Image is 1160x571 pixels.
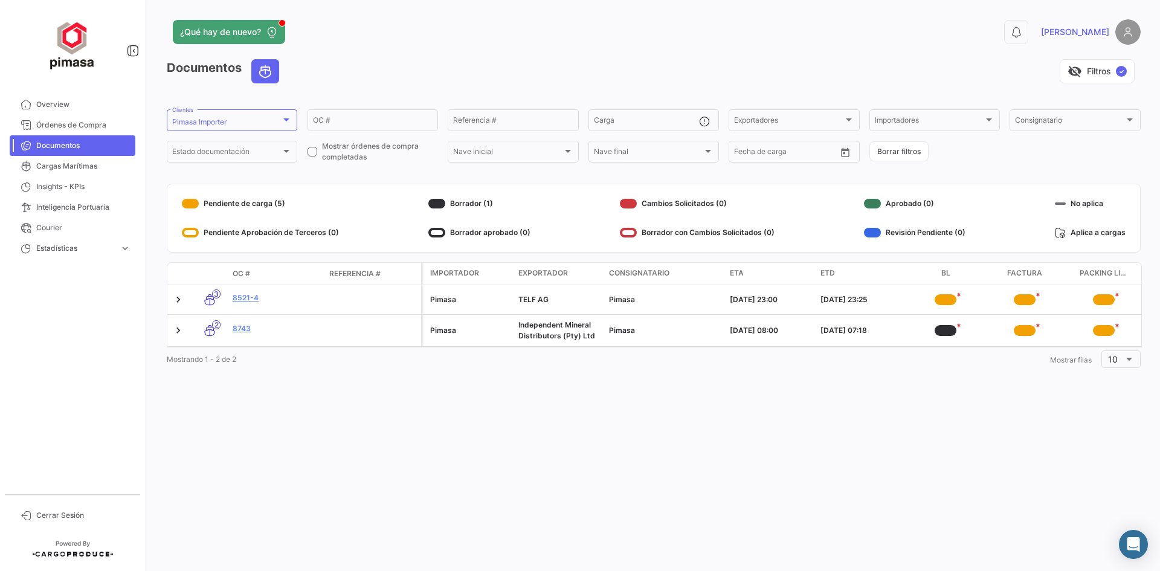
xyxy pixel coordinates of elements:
[875,118,984,126] span: Importadores
[324,263,421,284] datatable-header-cell: Referencia #
[228,263,324,284] datatable-header-cell: OC #
[730,294,811,305] div: [DATE] 23:00
[233,323,320,334] a: 8743
[609,326,635,335] span: Pimasa
[233,292,320,303] a: 8521-4
[836,143,854,161] button: Open calendar
[233,268,250,279] span: OC #
[1060,59,1135,83] button: visibility_offFiltros✓
[985,263,1065,285] datatable-header-cell: Factura
[864,194,965,213] div: Aprobado (0)
[180,26,261,38] span: ¿Qué hay de nuevo?
[730,325,811,336] div: [DATE] 08:00
[212,289,221,298] span: 3
[725,263,816,285] datatable-header-cell: ETA
[816,263,906,285] datatable-header-cell: ETD
[36,181,130,192] span: Insights - KPIs
[1080,268,1128,280] span: Packing List
[252,60,279,83] button: Ocean
[514,263,604,285] datatable-header-cell: Exportador
[10,156,135,176] a: Cargas Marítimas
[36,222,130,233] span: Courier
[172,324,184,337] a: Expand/Collapse Row
[172,149,281,158] span: Estado documentación
[869,141,929,161] button: Borrar filtros
[1119,530,1148,559] div: Abrir Intercom Messenger
[1015,118,1124,126] span: Consignatario
[322,141,438,163] span: Mostrar órdenes de compra completadas
[820,268,835,279] span: ETD
[518,320,599,341] div: Independent Mineral Distributors (Pty) Ltd
[430,325,509,336] div: Pimasa
[1041,26,1109,38] span: [PERSON_NAME]
[1064,263,1143,285] datatable-header-cell: Packing List
[594,149,703,158] span: Nave final
[36,99,130,110] span: Overview
[941,268,950,280] span: BL
[36,140,130,151] span: Documentos
[730,268,744,279] span: ETA
[518,268,568,279] span: Exportador
[36,202,130,213] span: Inteligencia Portuaria
[42,15,103,75] img: ff117959-d04a-4809-8d46-49844dc85631.png
[1116,66,1127,77] span: ✓
[329,268,381,279] span: Referencia #
[1108,354,1118,364] span: 10
[167,59,283,83] h3: Documentos
[36,510,130,521] span: Cerrar Sesión
[182,194,339,213] div: Pendiente de carga (5)
[167,355,236,364] span: Mostrando 1 - 2 de 2
[1115,19,1141,45] img: placeholder-user.png
[518,294,599,305] div: TELF AG
[734,118,843,126] span: Exportadores
[10,135,135,156] a: Documentos
[864,223,965,242] div: Revisión Pendiente (0)
[10,218,135,238] a: Courier
[36,243,115,254] span: Estadísticas
[764,149,813,158] input: Hasta
[192,269,228,279] datatable-header-cell: Modo de Transporte
[10,197,135,218] a: Inteligencia Portuaria
[906,263,985,285] datatable-header-cell: BL
[820,325,901,336] div: [DATE] 07:18
[10,94,135,115] a: Overview
[172,294,184,306] a: Expand/Collapse Row
[36,161,130,172] span: Cargas Marítimas
[120,243,130,254] span: expand_more
[36,120,130,131] span: Órdenes de Compra
[10,115,135,135] a: Órdenes de Compra
[423,263,514,285] datatable-header-cell: Importador
[10,176,135,197] a: Insights - KPIs
[609,268,669,279] span: Consignatario
[428,223,530,242] div: Borrador aprobado (0)
[1050,355,1092,364] span: Mostrar filas
[1055,194,1126,213] div: No aplica
[734,149,756,158] input: Desde
[453,149,562,158] span: Nave inicial
[1007,268,1042,280] span: Factura
[212,320,221,329] span: 2
[620,223,775,242] div: Borrador con Cambios Solicitados (0)
[609,295,635,304] span: Pimasa
[173,20,285,44] button: ¿Qué hay de nuevo?
[620,194,775,213] div: Cambios Solicitados (0)
[1068,64,1082,79] span: visibility_off
[430,294,509,305] div: Pimasa
[604,263,725,285] datatable-header-cell: Consignatario
[172,117,227,126] mat-select-trigger: Pimasa Importer
[820,294,901,305] div: [DATE] 23:25
[1055,223,1126,242] div: Aplica a cargas
[430,268,479,279] span: Importador
[182,223,339,242] div: Pendiente Aprobación de Terceros (0)
[428,194,530,213] div: Borrador (1)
